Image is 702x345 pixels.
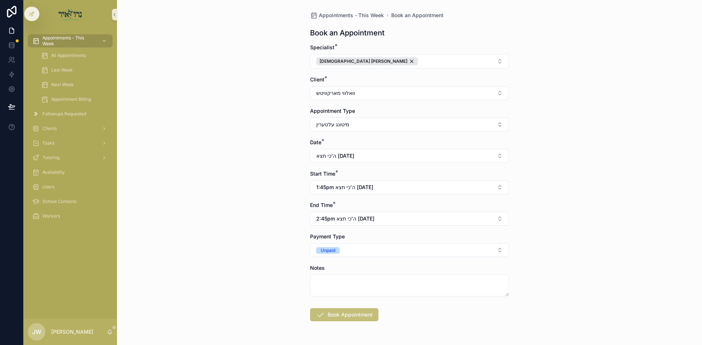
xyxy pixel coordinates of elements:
[51,82,74,88] span: Next Week
[310,108,355,114] span: Appointment Type
[316,184,373,191] span: 1:45pm ה'כי תצא [DATE]
[310,212,509,226] button: Select Button
[310,139,321,145] span: Date
[391,12,444,19] a: Book an Appointment
[51,328,93,336] p: [PERSON_NAME]
[316,57,418,65] button: Unselect 412
[28,151,113,164] a: Tutoring
[28,166,113,179] a: Availability
[316,89,355,97] span: וואלווי מארקוויטש
[310,170,335,177] span: Start Time
[319,12,384,19] span: Appointments - This Week
[310,243,509,257] button: Select Button
[42,35,96,47] span: Appointments - This Week
[51,53,86,58] span: All Appointments
[28,122,113,135] a: Clients
[28,137,113,150] a: Tasks
[310,118,509,131] button: Select Button
[310,28,385,38] h1: Book an Appointment
[42,199,76,204] span: School Contacts
[316,152,354,160] span: ה'כי תצא [DATE]
[42,169,65,175] span: Availability
[37,49,113,62] a: All Appointments
[316,121,349,128] span: מיטונג עלטערין
[37,64,113,77] a: Last Week
[23,29,117,232] div: scrollable content
[28,107,113,120] a: Followups Requested
[316,215,374,222] span: 2:45pm ה'כי תצא [DATE]
[28,195,113,208] a: School Contacts
[32,327,41,336] span: JW
[310,86,509,100] button: Select Button
[310,12,384,19] a: Appointments - This Week
[310,202,333,208] span: End Time
[28,180,113,193] a: Users
[42,111,86,117] span: Followups Requested
[58,9,82,20] img: App logo
[310,54,509,69] button: Select Button
[320,58,407,64] span: [DEMOGRAPHIC_DATA] [PERSON_NAME]
[42,140,54,146] span: Tasks
[310,44,335,50] span: Specialist
[310,76,324,83] span: Client
[42,184,54,190] span: Users
[28,210,113,223] a: Workers
[51,67,73,73] span: Last Week
[310,180,509,194] button: Select Button
[321,247,335,254] div: Unpaid
[51,96,91,102] span: Appointment Billing
[310,308,378,321] button: Book Appointment
[37,78,113,91] a: Next Week
[28,34,113,47] a: Appointments - This Week
[42,155,60,161] span: Tutoring
[42,213,60,219] span: Workers
[42,126,57,131] span: Clients
[310,149,509,163] button: Select Button
[310,265,325,271] span: Notes
[310,233,345,239] span: Payment Type
[37,93,113,106] a: Appointment Billing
